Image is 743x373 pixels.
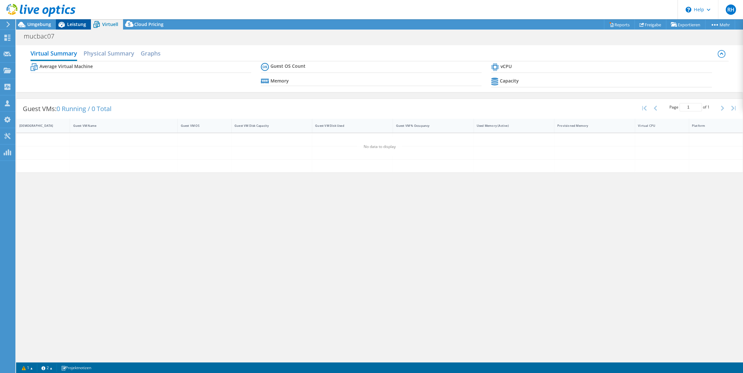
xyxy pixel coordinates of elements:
div: Guest VM Disk Capacity [234,124,301,128]
b: Guest OS Count [270,63,305,69]
div: Platform [692,124,732,128]
span: 1 [707,104,710,110]
span: 0 Running / 0 Total [57,104,111,113]
div: Used Memory (Active) [477,124,544,128]
a: Freigabe [634,20,666,30]
a: Reports [604,20,635,30]
a: Mehr [705,20,735,30]
span: Virtuell [102,21,118,27]
h2: Virtual Summary [31,47,77,61]
input: jump to page [679,103,702,111]
h2: Physical Summary [84,47,134,60]
div: Guest VM % Occupancy [396,124,463,128]
a: 1 [17,364,37,372]
div: [DEMOGRAPHIC_DATA] [19,124,59,128]
a: 2 [37,364,57,372]
b: Capacity [500,78,519,84]
a: Exportieren [666,20,705,30]
b: Average Virtual Machine [40,63,93,70]
span: Leistung [67,21,86,27]
a: Projektnotizen [57,364,96,372]
span: Page of [669,103,710,111]
div: Guest VMs: [16,99,118,119]
div: Virtual CPU [638,124,678,128]
b: vCPU [500,63,512,70]
div: Guest VM OS [181,124,220,128]
div: Provisioned Memory [557,124,624,128]
h2: Graphs [141,47,161,60]
h1: mucbac07 [21,33,64,40]
div: Guest VM Disk Used [315,124,382,128]
span: Umgebung [27,21,51,27]
span: Cloud Pricing [134,21,164,27]
span: RH [726,4,736,15]
div: Guest VM Name [73,124,167,128]
svg: \n [686,7,691,13]
b: Memory [270,78,289,84]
